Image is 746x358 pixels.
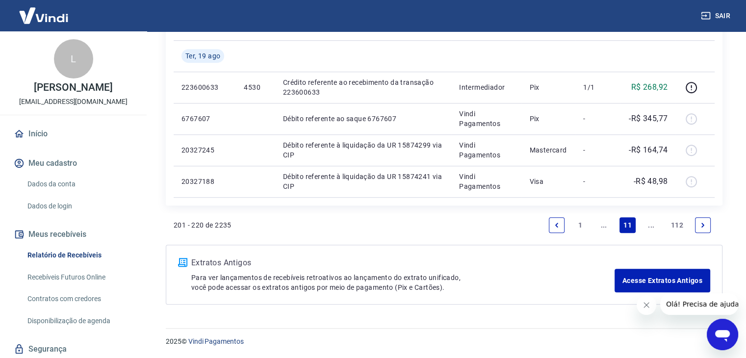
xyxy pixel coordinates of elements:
[529,145,567,155] p: Mastercard
[643,217,659,233] a: Jump forward
[459,109,514,128] p: Vindi Pagamentos
[634,176,668,187] p: -R$ 48,98
[24,289,135,309] a: Contratos com credores
[596,217,612,233] a: Jump backward
[283,77,443,97] p: Crédito referente ao recebimento da transação 223600633
[631,81,668,93] p: R$ 268,92
[24,267,135,287] a: Recebíveis Futuros Online
[191,257,615,269] p: Extratos Antigos
[181,145,228,155] p: 20327245
[667,217,687,233] a: Page 112
[12,0,76,30] img: Vindi
[549,217,565,233] a: Previous page
[529,82,567,92] p: Pix
[583,177,612,186] p: -
[54,39,93,78] div: L
[529,114,567,124] p: Pix
[545,213,715,237] ul: Pagination
[707,319,738,350] iframe: Botão para abrir a janela de mensagens
[629,113,668,125] p: -R$ 345,77
[583,145,612,155] p: -
[283,172,443,191] p: Débito referente à liquidação da UR 15874241 via CIP
[283,140,443,160] p: Débito referente à liquidação da UR 15874299 via CIP
[459,82,514,92] p: Intermediador
[24,174,135,194] a: Dados da conta
[459,140,514,160] p: Vindi Pagamentos
[24,196,135,216] a: Dados de login
[181,82,228,92] p: 223600633
[181,114,228,124] p: 6767607
[34,82,112,93] p: [PERSON_NAME]
[660,293,738,315] iframe: Mensagem da empresa
[283,114,443,124] p: Débito referente ao saque 6767607
[583,82,612,92] p: 1/1
[637,295,656,315] iframe: Fechar mensagem
[459,172,514,191] p: Vindi Pagamentos
[12,123,135,145] a: Início
[178,258,187,267] img: ícone
[185,51,220,61] span: Ter, 19 ago
[12,153,135,174] button: Meu cadastro
[181,177,228,186] p: 20327188
[174,220,232,230] p: 201 - 220 de 2235
[24,311,135,331] a: Disponibilização de agenda
[191,273,615,292] p: Para ver lançamentos de recebíveis retroativos ao lançamento do extrato unificado, você pode aces...
[629,144,668,156] p: -R$ 164,74
[583,114,612,124] p: -
[615,269,710,292] a: Acesse Extratos Antigos
[166,336,722,347] p: 2025 ©
[24,245,135,265] a: Relatório de Recebíveis
[699,7,734,25] button: Sair
[188,337,244,345] a: Vindi Pagamentos
[244,82,267,92] p: 4530
[529,177,567,186] p: Visa
[6,7,82,15] span: Olá! Precisa de ajuda?
[19,97,128,107] p: [EMAIL_ADDRESS][DOMAIN_NAME]
[572,217,588,233] a: Page 1
[695,217,711,233] a: Next page
[619,217,636,233] a: Page 11 is your current page
[12,224,135,245] button: Meus recebíveis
